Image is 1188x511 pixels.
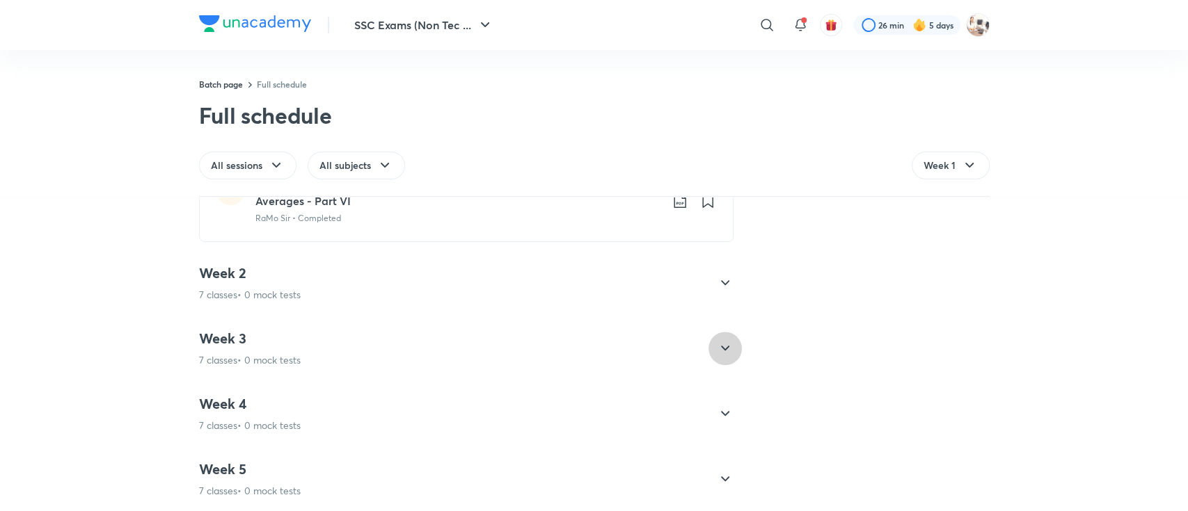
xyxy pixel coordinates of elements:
[199,288,301,302] p: 7 classes • 0 mock tests
[199,160,734,242] a: QUANTITATIVE APTITUDEAverages - Part VIRaMo Sir • Completed
[825,19,837,31] img: avatar
[188,330,734,367] div: Week 37 classes• 0 mock tests
[199,395,301,413] h4: Week 4
[199,484,301,498] p: 7 classes • 0 mock tests
[199,264,301,282] h4: Week 2
[199,15,311,35] a: Company Logo
[188,460,734,498] div: Week 57 classes• 0 mock tests
[199,353,301,367] p: 7 classes • 0 mock tests
[255,212,341,225] p: RaMo Sir • Completed
[257,79,307,90] a: Full schedule
[199,79,243,90] a: Batch page
[319,159,371,172] span: All subjects
[188,264,734,302] div: Week 27 classes• 0 mock tests
[966,13,990,37] img: Pragya Singh
[346,11,502,39] button: SSC Exams (Non Tec ...
[199,15,311,32] img: Company Logo
[188,395,734,432] div: Week 47 classes• 0 mock tests
[912,18,926,32] img: streak
[924,159,956,172] span: Week 1
[820,14,842,36] button: avatar
[199,419,301,432] p: 7 classes • 0 mock tests
[199,460,301,478] h4: Week 5
[211,159,262,172] span: All sessions
[199,330,301,348] h4: Week 3
[199,102,332,129] div: Full schedule
[255,193,660,209] h3: Averages - Part VI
